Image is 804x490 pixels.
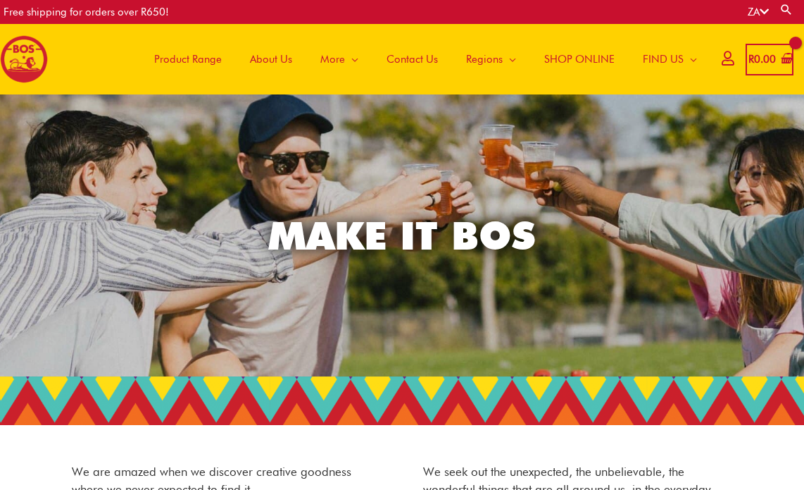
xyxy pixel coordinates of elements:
span: Contact Us [387,38,438,80]
a: About Us [236,24,306,94]
h1: MAKE IT BOS [8,209,796,263]
span: FIND US [643,38,684,80]
a: SHOP ONLINE [530,24,629,94]
span: Product Range [154,38,222,80]
span: R [748,53,754,66]
a: Search button [779,3,793,16]
a: More [306,24,372,94]
bdi: 0.00 [748,53,776,66]
span: SHOP ONLINE [544,38,615,80]
span: More [320,38,345,80]
span: Regions [466,38,503,80]
nav: Site Navigation [130,24,711,94]
a: Contact Us [372,24,452,94]
a: View Shopping Cart, empty [746,44,793,75]
span: About Us [250,38,292,80]
a: ZA [748,6,769,18]
a: Product Range [140,24,236,94]
a: Regions [452,24,530,94]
